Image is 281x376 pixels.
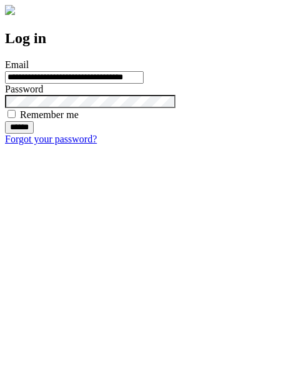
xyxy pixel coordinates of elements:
[5,59,29,70] label: Email
[5,134,97,144] a: Forgot your password?
[5,5,15,15] img: logo-4e3dc11c47720685a147b03b5a06dd966a58ff35d612b21f08c02c0306f2b779.png
[5,84,43,94] label: Password
[20,109,79,120] label: Remember me
[5,30,276,47] h2: Log in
